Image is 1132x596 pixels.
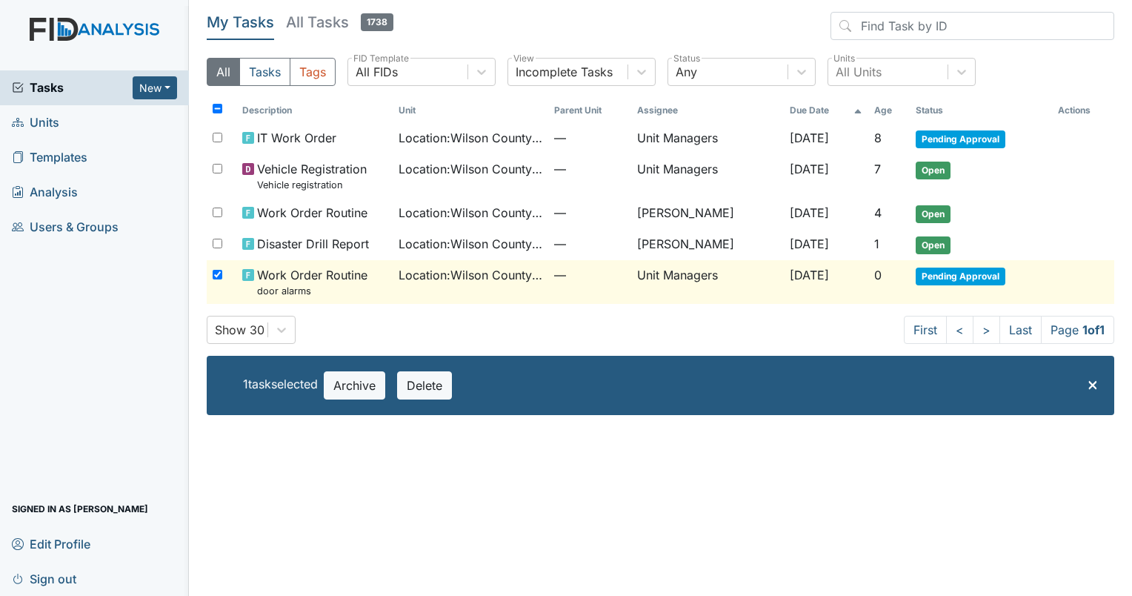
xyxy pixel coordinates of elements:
span: Work Order Routine door alarms [257,266,367,298]
span: — [554,204,625,222]
span: Units [12,111,59,134]
span: Open [916,162,950,179]
span: [DATE] [790,268,829,282]
span: Work Order Routine [257,204,367,222]
button: Tasks [239,58,290,86]
strong: 1 of 1 [1082,322,1105,337]
td: Unit Managers [631,260,784,304]
small: door alarms [257,284,367,298]
span: 7 [874,162,881,176]
span: 8 [874,130,882,145]
a: > [973,316,1000,344]
span: Templates [12,146,87,169]
a: First [904,316,947,344]
span: 0 [874,268,882,282]
th: Toggle SortBy [548,98,631,123]
th: Toggle SortBy [910,98,1052,123]
span: — [554,266,625,284]
span: IT Work Order [257,129,336,147]
span: Pending Approval [916,130,1005,148]
span: 1 [874,236,879,251]
div: Type filter [207,58,336,86]
div: Show 30 [215,321,264,339]
input: Toggle All Rows Selected [213,104,222,113]
span: 1738 [361,13,393,31]
button: Archive [324,371,385,400]
span: 1 task selected [243,377,318,392]
th: Toggle SortBy [236,98,392,123]
span: Disaster Drill Report [257,235,369,253]
a: < [946,316,973,344]
input: Find Task by ID [830,12,1114,40]
span: 4 [874,205,882,220]
th: Assignee [631,98,784,123]
div: All Units [836,63,882,81]
td: [PERSON_NAME] [631,198,784,229]
span: Edit Profile [12,532,90,555]
span: [DATE] [790,205,829,220]
span: [DATE] [790,162,829,176]
span: × [1087,373,1099,394]
button: Delete [397,371,452,400]
span: Location : Wilson County CS [399,160,542,178]
span: Location : Wilson County CS [399,235,542,253]
button: Tags [290,58,336,86]
div: Any [676,63,697,81]
h5: All Tasks [286,12,393,33]
span: Location : Wilson County CS [399,204,542,222]
span: Pending Approval [916,268,1005,285]
td: Unit Managers [631,123,784,154]
div: Incomplete Tasks [516,63,613,81]
a: Tasks [12,79,133,96]
span: [DATE] [790,236,829,251]
span: — [554,160,625,178]
span: Vehicle Registration Vehicle registration [257,160,367,192]
span: — [554,235,625,253]
span: Open [916,236,950,254]
span: Open [916,205,950,223]
span: Users & Groups [12,216,119,239]
h5: My Tasks [207,12,274,33]
nav: task-pagination [904,316,1114,344]
th: Toggle SortBy [393,98,548,123]
td: Unit Managers [631,154,784,198]
th: Toggle SortBy [868,98,910,123]
span: [DATE] [790,130,829,145]
span: Analysis [12,181,78,204]
span: Signed in as [PERSON_NAME] [12,497,148,520]
a: Last [999,316,1042,344]
span: Location : Wilson County CS [399,129,542,147]
span: Location : Wilson County CS [399,266,542,284]
div: All FIDs [356,63,398,81]
button: All [207,58,240,86]
span: Sign out [12,567,76,590]
button: New [133,76,177,99]
small: Vehicle registration [257,178,367,192]
span: — [554,129,625,147]
span: Page [1041,316,1114,344]
td: [PERSON_NAME] [631,229,784,260]
th: Actions [1052,98,1114,123]
th: Toggle SortBy [784,98,868,123]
